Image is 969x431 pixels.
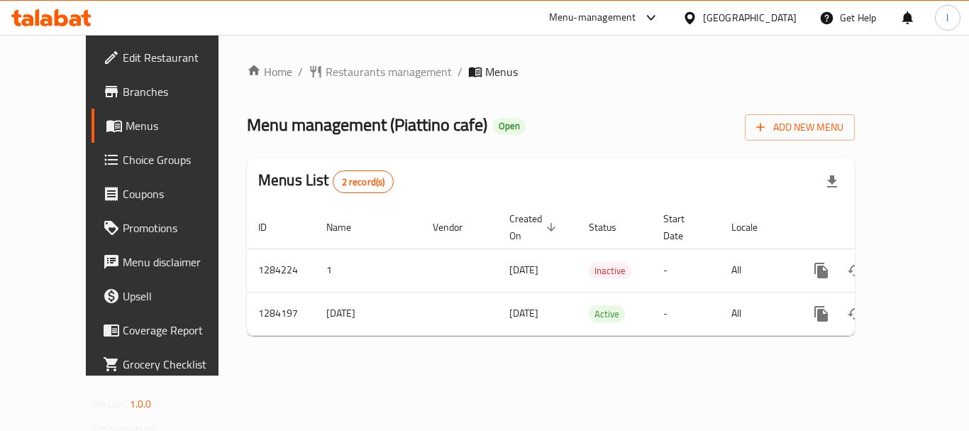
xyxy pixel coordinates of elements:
td: [DATE] [315,292,421,335]
div: [GEOGRAPHIC_DATA] [703,10,797,26]
a: Coupons [92,177,248,211]
a: Upsell [92,279,248,313]
td: 1284224 [247,249,315,292]
span: Menu disclaimer [123,253,236,271]
span: Inactive [589,263,631,279]
div: Export file [815,165,849,199]
a: Edit Restaurant [92,40,248,75]
span: ID [258,219,285,236]
span: Upsell [123,288,236,305]
button: more [804,297,838,331]
table: enhanced table [247,206,952,336]
span: Branches [123,83,236,100]
button: more [804,253,838,288]
a: Promotions [92,211,248,245]
span: [DATE] [509,304,538,322]
span: Start Date [663,210,703,244]
a: Menu disclaimer [92,245,248,279]
td: 1 [315,249,421,292]
div: Total records count [333,170,394,193]
nav: breadcrumb [247,63,855,80]
span: Name [326,219,370,236]
span: Coverage Report [123,322,236,339]
h2: Menus List [258,170,394,193]
span: Edit Restaurant [123,49,236,66]
td: All [720,249,793,292]
div: Inactive [589,262,631,279]
span: Vendor [433,219,481,236]
a: Home [247,63,292,80]
span: Choice Groups [123,151,236,168]
a: Choice Groups [92,143,248,177]
span: 1.0.0 [130,395,152,413]
span: Promotions [123,219,236,236]
span: 2 record(s) [333,175,394,189]
span: Add New Menu [756,119,843,136]
a: Menus [92,109,248,143]
button: Change Status [838,297,873,331]
div: Active [589,305,625,322]
li: / [458,63,463,80]
a: Restaurants management [309,63,452,80]
td: All [720,292,793,335]
td: 1284197 [247,292,315,335]
a: Grocery Checklist [92,347,248,381]
button: Change Status [838,253,873,288]
span: Coupons [123,185,236,202]
span: Menu management ( Piattino cafe ) [247,109,487,141]
span: Locale [731,219,776,236]
span: Menus [485,63,518,80]
span: l [946,10,948,26]
td: - [652,249,720,292]
div: Open [493,118,526,135]
span: Menus [126,117,236,134]
span: Created On [509,210,560,244]
span: Version: [93,395,128,413]
li: / [298,63,303,80]
span: Open [493,120,526,132]
span: Grocery Checklist [123,356,236,373]
button: Add New Menu [745,114,855,141]
span: Status [589,219,635,236]
div: Menu-management [549,9,636,26]
span: [DATE] [509,261,538,279]
a: Coverage Report [92,313,248,347]
td: - [652,292,720,335]
span: Restaurants management [326,63,452,80]
th: Actions [793,206,952,249]
a: Branches [92,75,248,109]
span: Active [589,306,625,322]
